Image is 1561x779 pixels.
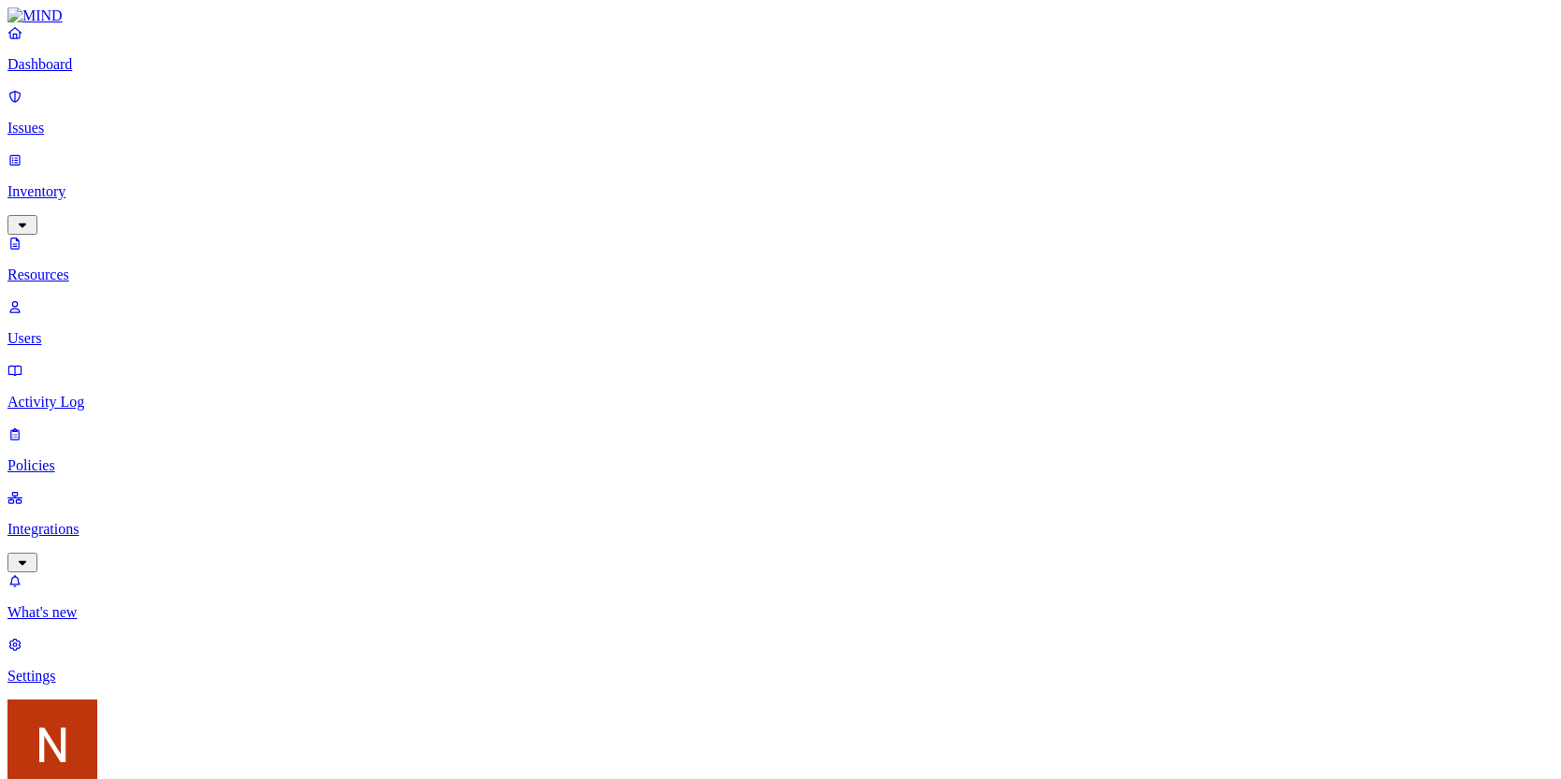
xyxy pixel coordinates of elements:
a: What's new [7,572,1554,621]
a: Integrations [7,489,1554,570]
a: Policies [7,426,1554,474]
img: MIND [7,7,63,24]
a: Inventory [7,151,1554,232]
p: Users [7,330,1554,347]
p: Integrations [7,521,1554,538]
a: Issues [7,88,1554,137]
a: Resources [7,235,1554,283]
p: Resources [7,267,1554,283]
a: Activity Log [7,362,1554,411]
p: Dashboard [7,56,1554,73]
a: Dashboard [7,24,1554,73]
a: Users [7,298,1554,347]
p: Inventory [7,183,1554,200]
p: Activity Log [7,394,1554,411]
p: What's new [7,604,1554,621]
a: Settings [7,636,1554,685]
p: Issues [7,120,1554,137]
a: MIND [7,7,1554,24]
p: Settings [7,668,1554,685]
p: Policies [7,457,1554,474]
